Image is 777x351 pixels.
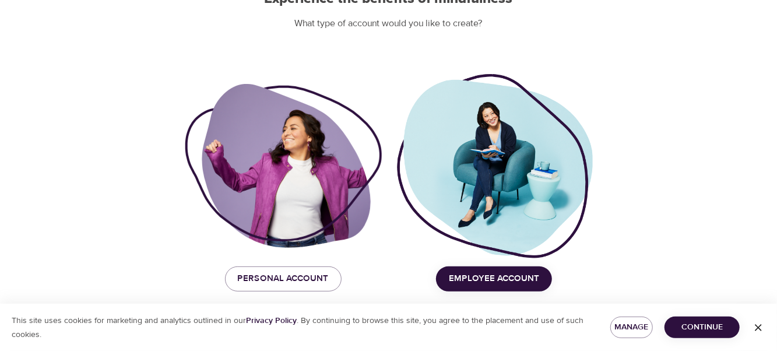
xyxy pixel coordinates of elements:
button: Employee Account [436,266,552,291]
button: Continue [665,317,740,338]
span: Manage [620,320,644,335]
a: Privacy Policy [246,315,297,326]
button: Manage [610,317,653,338]
span: Employee Account [449,271,539,286]
p: What type of account would you like to create? [185,17,593,30]
button: Personal Account [225,266,342,291]
span: Continue [674,320,730,335]
span: Personal Account [238,271,329,286]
